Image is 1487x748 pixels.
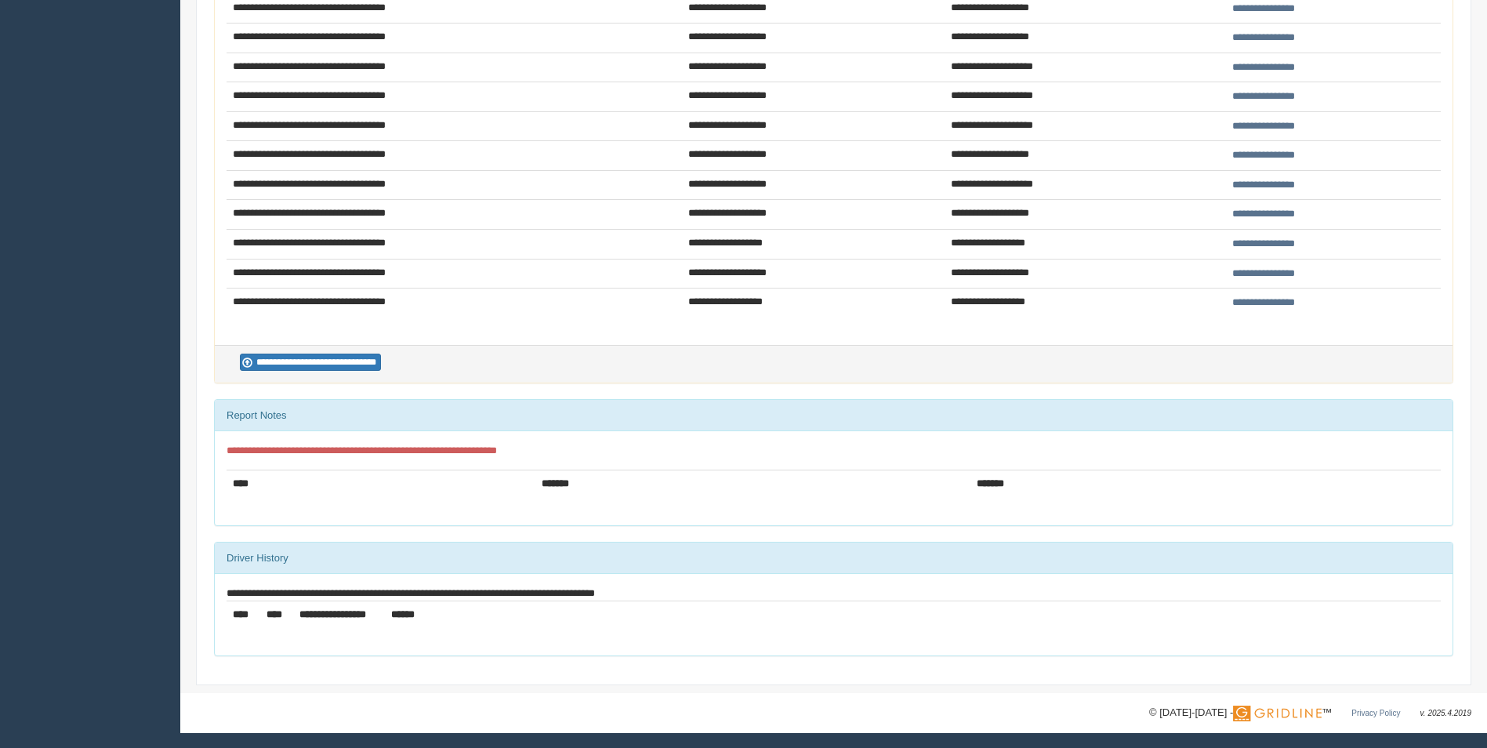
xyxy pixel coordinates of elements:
[215,400,1453,431] div: Report Notes
[1233,706,1322,721] img: Gridline
[215,543,1453,574] div: Driver History
[1351,709,1400,717] a: Privacy Policy
[1420,709,1471,717] span: v. 2025.4.2019
[1149,705,1471,721] div: © [DATE]-[DATE] - ™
